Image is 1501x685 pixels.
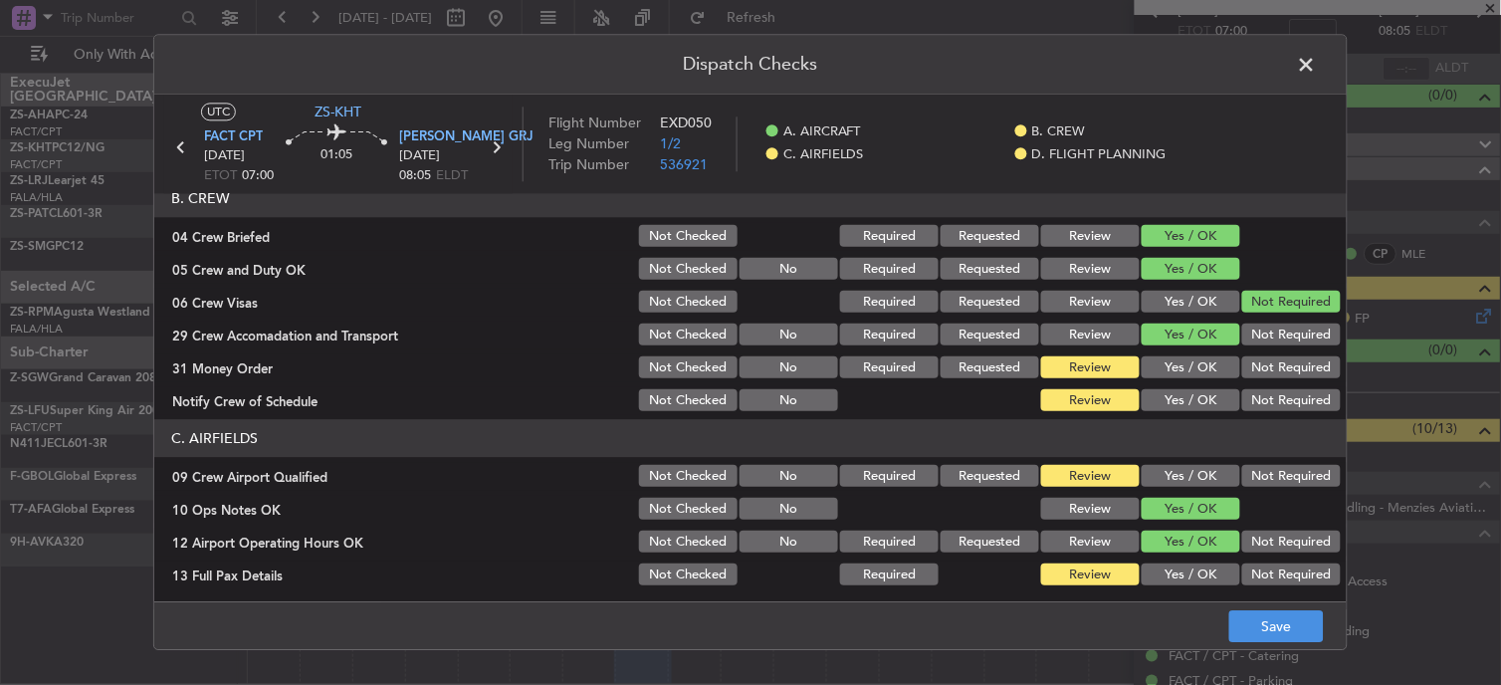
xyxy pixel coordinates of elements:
[1142,390,1240,412] button: Yes / OK
[1242,390,1341,412] button: Not Required
[1242,532,1341,554] button: Not Required
[1032,145,1167,165] span: D. FLIGHT PLANNING
[1242,292,1341,314] button: Not Required
[1142,292,1240,314] button: Yes / OK
[1142,259,1240,281] button: Yes / OK
[1242,565,1341,586] button: Not Required
[1041,466,1140,488] button: Review
[1142,325,1240,346] button: Yes / OK
[1041,292,1140,314] button: Review
[1142,357,1240,379] button: Yes / OK
[1242,466,1341,488] button: Not Required
[1041,499,1140,521] button: Review
[1142,466,1240,488] button: Yes / OK
[1041,259,1140,281] button: Review
[1142,565,1240,586] button: Yes / OK
[1041,325,1140,346] button: Review
[1142,532,1240,554] button: Yes / OK
[1041,390,1140,412] button: Review
[1041,532,1140,554] button: Review
[1041,357,1140,379] button: Review
[1142,226,1240,248] button: Yes / OK
[1229,611,1324,643] button: Save
[1041,226,1140,248] button: Review
[1242,357,1341,379] button: Not Required
[154,35,1347,95] header: Dispatch Checks
[1142,499,1240,521] button: Yes / OK
[1242,325,1341,346] button: Not Required
[1041,565,1140,586] button: Review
